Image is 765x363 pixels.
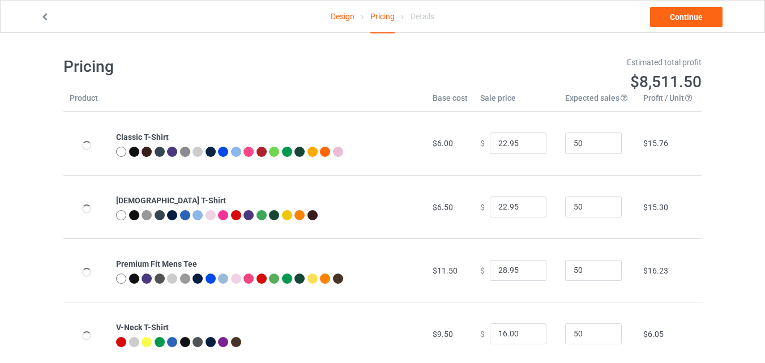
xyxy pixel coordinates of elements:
[630,72,702,91] span: $8,511.50
[411,1,434,32] div: Details
[433,330,453,339] span: $9.50
[474,92,559,112] th: Sale price
[180,274,190,284] img: heather_texture.png
[480,266,485,275] span: $
[643,266,668,275] span: $16.23
[643,203,668,212] span: $15.30
[637,92,702,112] th: Profit / Unit
[116,196,226,205] b: [DEMOGRAPHIC_DATA] T-Shirt
[116,133,169,142] b: Classic T-Shirt
[116,323,169,332] b: V-Neck T-Shirt
[433,203,453,212] span: $6.50
[63,92,110,112] th: Product
[643,330,664,339] span: $6.05
[643,139,668,148] span: $15.76
[433,266,458,275] span: $11.50
[650,7,723,27] a: Continue
[480,139,485,148] span: $
[433,139,453,148] span: $6.00
[180,147,190,157] img: heather_texture.png
[426,92,474,112] th: Base cost
[480,329,485,338] span: $
[559,92,637,112] th: Expected sales
[63,57,375,77] h1: Pricing
[391,57,702,68] div: Estimated total profit
[331,1,354,32] a: Design
[480,202,485,211] span: $
[370,1,395,33] div: Pricing
[116,259,197,268] b: Premium Fit Mens Tee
